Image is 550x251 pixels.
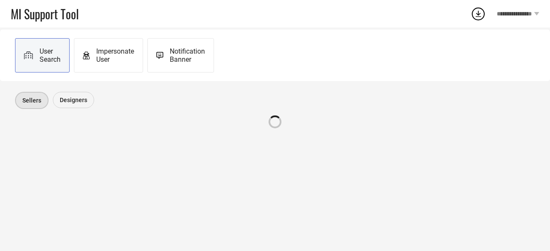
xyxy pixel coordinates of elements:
span: Notification Banner [170,47,205,64]
span: User Search [40,47,61,64]
span: Sellers [22,97,41,104]
span: MI Support Tool [11,5,79,23]
span: Designers [60,97,87,103]
span: Impersonate User [96,47,134,64]
div: Open download list [471,6,486,21]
